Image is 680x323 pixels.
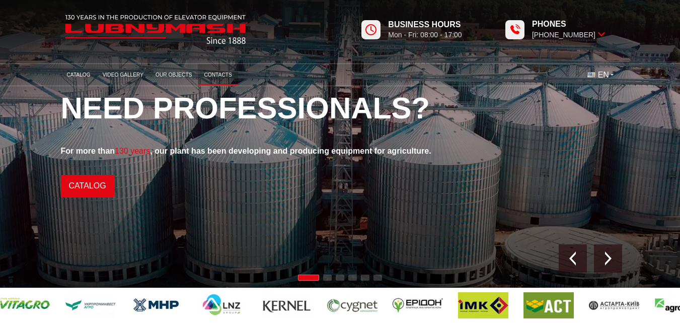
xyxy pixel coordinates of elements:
[115,147,150,155] span: 130 years
[581,67,620,84] button: EN
[298,275,319,281] span: Go to slide 1
[61,175,114,198] a: Catalog
[323,275,332,281] span: Go to slide 2
[336,275,344,281] span: Go to slide 3
[373,275,382,281] span: Go to slide 6
[361,275,369,281] span: Go to slide 5
[532,30,605,40] span: [PHONE_NUMBER]
[61,147,431,155] strong: For more than , our plant has been developing and producing equipment for agriculture.
[598,70,609,81] span: EN
[365,24,377,36] img: Lubnymash time icon
[587,72,595,78] img: English
[198,67,238,83] a: Contacts
[601,251,615,266] img: Next
[97,67,149,83] a: Video gallery
[509,24,521,36] img: Lubnymash time icon
[566,251,580,266] img: Prev
[594,244,622,273] div: Next slide
[388,19,462,30] span: Business hours
[348,275,357,281] span: Go to slide 4
[532,19,605,30] span: Phones
[559,244,587,273] div: Previous slide
[388,30,462,40] span: Mon - Fri: 08:00 - 17:00
[61,91,430,125] span: Need professionals?
[149,67,198,83] a: Our objects
[61,67,97,83] a: Catalog
[61,11,252,48] img: Lubnymash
